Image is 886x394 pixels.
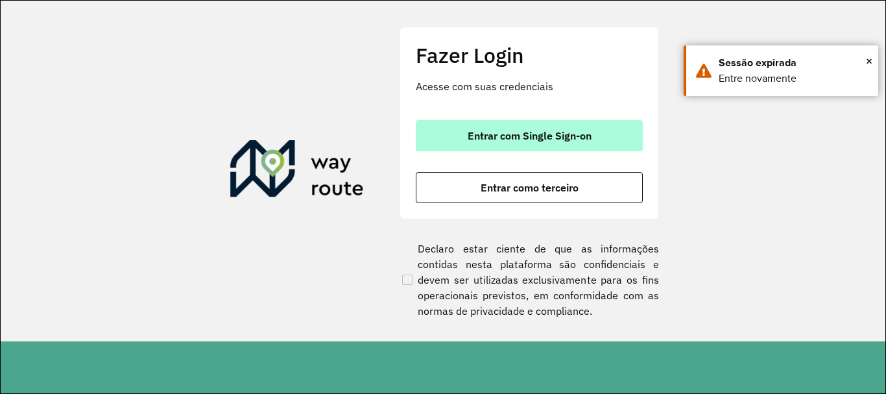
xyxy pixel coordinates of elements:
span: × [866,51,872,71]
div: Entre novamente [719,71,868,86]
span: Entrar com Single Sign-on [468,130,592,141]
button: Close [866,51,872,71]
button: button [416,172,643,203]
button: button [416,120,643,151]
label: Declaro estar ciente de que as informações contidas nesta plataforma são confidenciais e devem se... [400,241,659,319]
img: Roteirizador AmbevTech [230,140,364,203]
p: Acesse com suas credenciais [416,79,643,94]
h2: Fazer Login [416,43,643,68]
span: Entrar como terceiro [481,182,579,193]
div: Sessão expirada [719,55,868,71]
